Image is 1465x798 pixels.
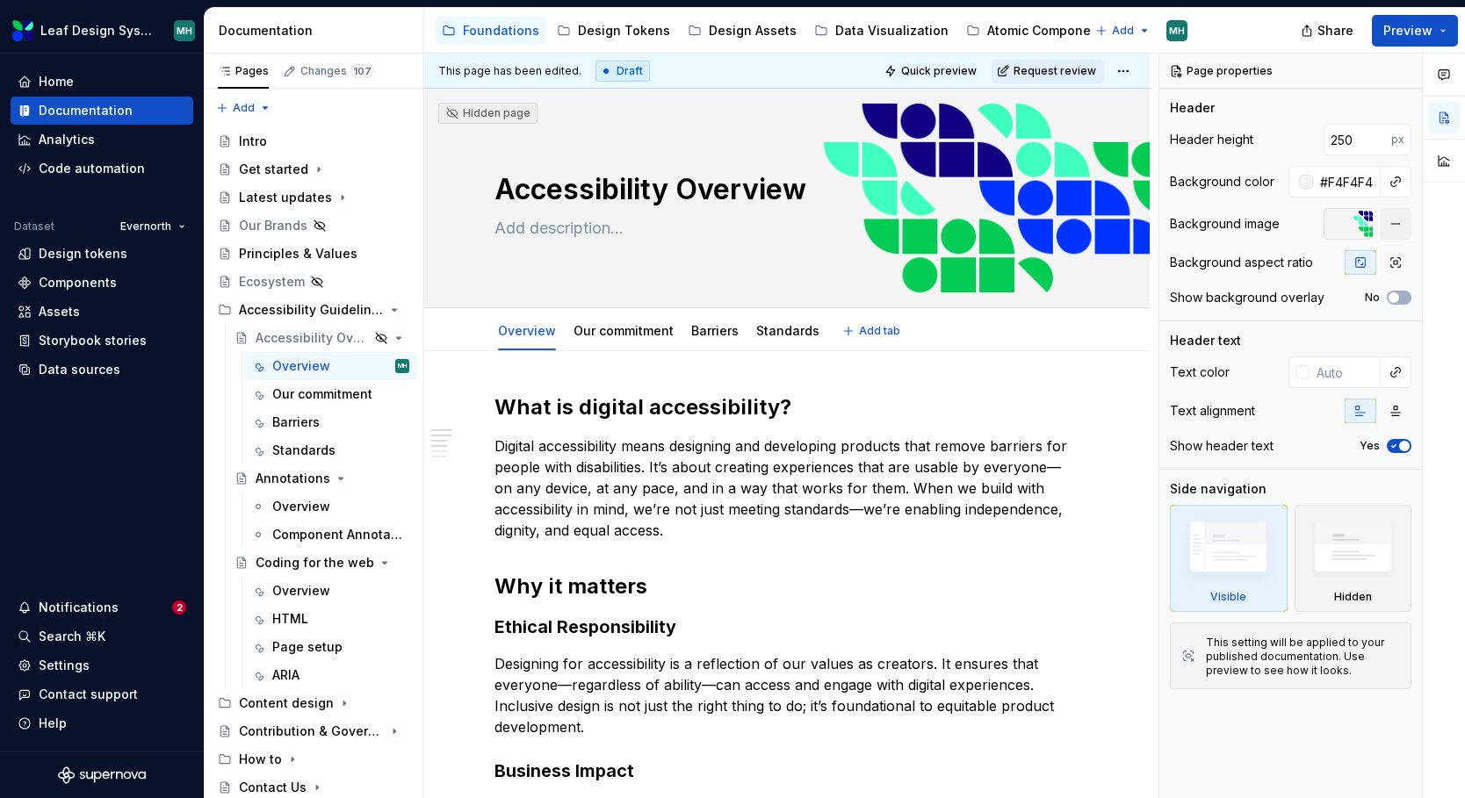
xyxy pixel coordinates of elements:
div: Standards [749,312,826,349]
input: Auto [1310,356,1381,388]
a: Documentation [11,97,193,125]
div: Visible [1170,505,1288,612]
div: Barriers [684,312,746,349]
a: Components [11,269,193,297]
div: Principles & Values [239,245,357,262]
span: 107 [350,64,374,78]
input: Auto [1313,166,1381,198]
a: Principles & Values [211,240,416,268]
div: Overview [272,582,330,600]
a: Annotations [227,464,416,492]
div: Standards [272,442,336,459]
div: Page tree [435,13,1086,48]
div: MH [177,24,192,38]
div: Accessibility Guidelines [211,296,416,324]
button: Quick preview [879,59,985,83]
div: Documentation [219,22,416,40]
a: Overview [244,577,416,605]
a: HTML [244,605,416,633]
div: Draft [595,61,650,82]
div: Data sources [39,361,120,378]
a: Data sources [11,356,193,384]
a: Overview [244,492,416,521]
a: Settings [11,651,193,679]
a: Data Visualization [807,17,956,45]
div: Components [39,274,117,291]
a: Coding for the web [227,549,416,577]
a: Standards [756,323,819,338]
div: Visible [1210,590,1246,604]
h2: Why it matters [494,572,1079,600]
button: Notifications2 [11,593,193,622]
div: Get started [239,161,308,178]
div: Analytics [39,131,95,148]
h3: Business Impact [494,758,1079,783]
div: Foundations [463,22,539,40]
div: Assets [39,303,80,320]
a: Storybook stories [11,327,193,355]
button: Share [1292,15,1365,47]
button: Leaf Design SystemMH [4,11,200,49]
input: Auto [1324,124,1391,155]
div: Search ⌘K [39,628,105,645]
svg: Supernova Logo [58,766,146,784]
span: Add [1112,24,1134,38]
a: ARIA [244,661,416,689]
a: Latest updates [211,183,416,212]
a: Code automation [11,155,193,183]
div: Our Brands [239,217,307,234]
div: This setting will be applied to your published documentation. Use preview to see how it looks. [1206,636,1400,678]
div: Documentation [39,102,133,119]
div: Header text [1170,332,1241,349]
div: Contact support [39,686,138,703]
a: Accessibility Overview [227,324,416,352]
div: Changes [300,64,374,78]
div: HTML [272,610,308,628]
a: Component Annotations [244,521,416,549]
div: Home [39,73,74,90]
div: Contribution & Governance [239,723,384,740]
div: How to [211,745,416,773]
div: Accessibility Overview [256,329,369,347]
span: Request review [1014,64,1096,78]
div: Overview [272,498,330,515]
div: Hidden [1295,505,1412,612]
div: Accessibility Guidelines [239,301,384,319]
span: Share [1317,22,1353,40]
div: Latest updates [239,189,332,206]
div: ARIA [272,666,299,684]
span: This page has been edited. [438,64,581,78]
label: Yes [1360,439,1380,453]
button: Help [11,709,193,737]
div: Our commitment [567,312,681,349]
button: Add tab [837,319,908,343]
div: Background aspect ratio [1170,254,1313,271]
a: Our Brands [211,212,416,240]
span: Evernorth [120,219,171,234]
a: Barriers [691,323,739,338]
strong: What is digital accessibility? [494,394,791,420]
div: Our commitment [272,385,372,403]
div: Settings [39,657,90,674]
a: Foundations [435,17,546,45]
div: Background image [1170,215,1280,233]
div: Annotations [256,470,330,487]
div: Header height [1170,131,1253,148]
div: Text color [1170,363,1230,381]
h3: Ethical Responsibility [494,615,1079,639]
img: 6e787e26-f4c0-4230-8924-624fe4a2d214.png [12,20,33,41]
a: Barriers [244,408,416,436]
a: Overview [498,323,556,338]
div: Hidden [1334,590,1372,604]
div: Design tokens [39,245,127,262]
div: How to [239,751,282,768]
div: Header [1170,99,1215,117]
a: OverviewMH [244,352,416,380]
a: Intro [211,127,416,155]
p: Designing for accessibility is a reflection of our values as creators. It ensures that everyone—r... [494,653,1079,737]
button: Evernorth [112,214,193,239]
a: Contribution & Governance [211,717,416,745]
div: Ecosystem [239,273,305,291]
span: 2 [172,600,186,615]
div: Content design [239,694,334,712]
